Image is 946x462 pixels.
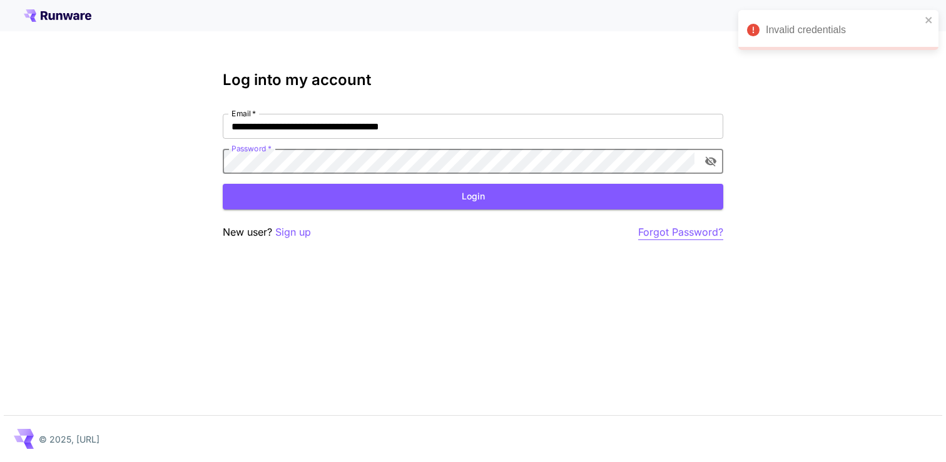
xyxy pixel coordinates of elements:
[223,184,723,209] button: Login
[223,71,723,89] h3: Log into my account
[766,23,921,38] div: Invalid credentials
[39,433,99,446] p: © 2025, [URL]
[638,224,723,240] button: Forgot Password?
[231,108,256,119] label: Email
[699,150,722,173] button: toggle password visibility
[223,224,311,240] p: New user?
[231,143,272,154] label: Password
[925,15,933,25] button: close
[275,224,311,240] button: Sign up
